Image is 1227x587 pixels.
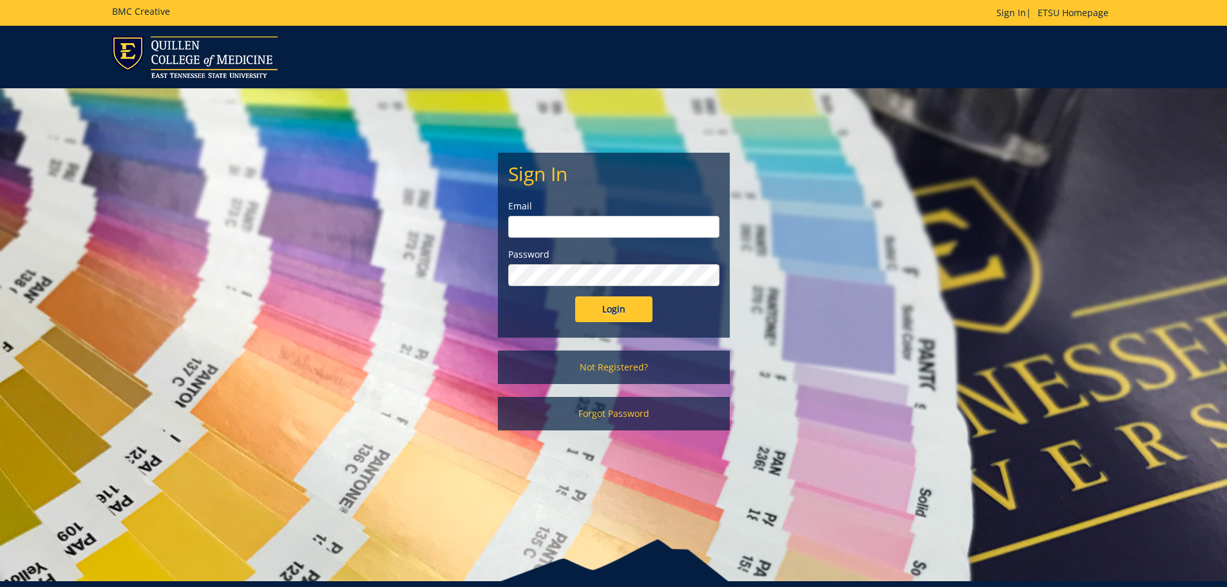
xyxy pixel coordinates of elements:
h2: Sign In [508,163,719,184]
label: Password [508,248,719,261]
input: Login [575,296,652,322]
h5: BMC Creative [112,6,170,16]
label: Email [508,200,719,213]
p: | [996,6,1115,19]
a: Sign In [996,6,1026,19]
a: Not Registered? [498,351,730,384]
a: Forgot Password [498,397,730,430]
a: ETSU Homepage [1031,6,1115,19]
img: ETSU logo [112,36,278,78]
